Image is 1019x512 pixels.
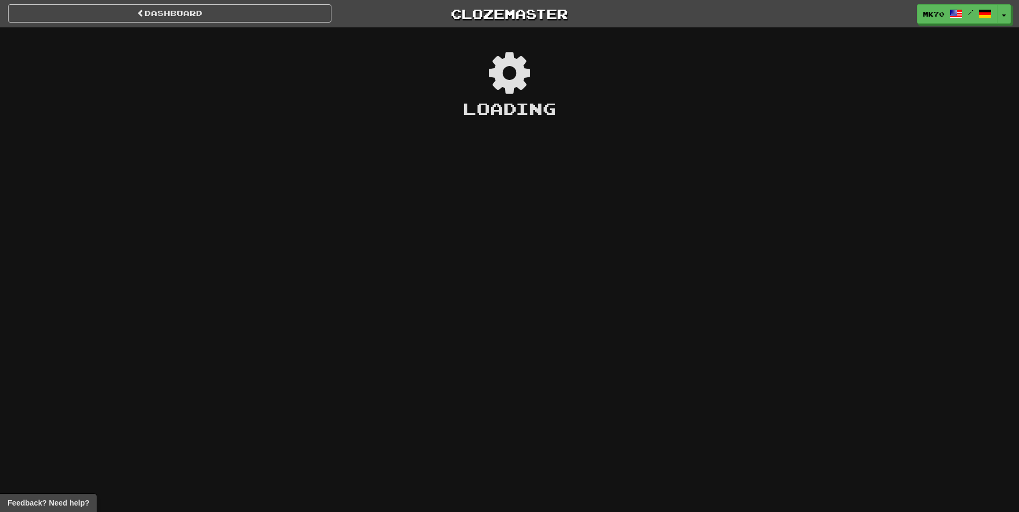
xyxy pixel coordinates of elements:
[917,4,998,24] a: MK70 /
[348,4,671,23] a: Clozemaster
[968,9,973,16] span: /
[923,9,944,19] span: MK70
[8,4,331,23] a: Dashboard
[8,498,89,508] span: Open feedback widget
